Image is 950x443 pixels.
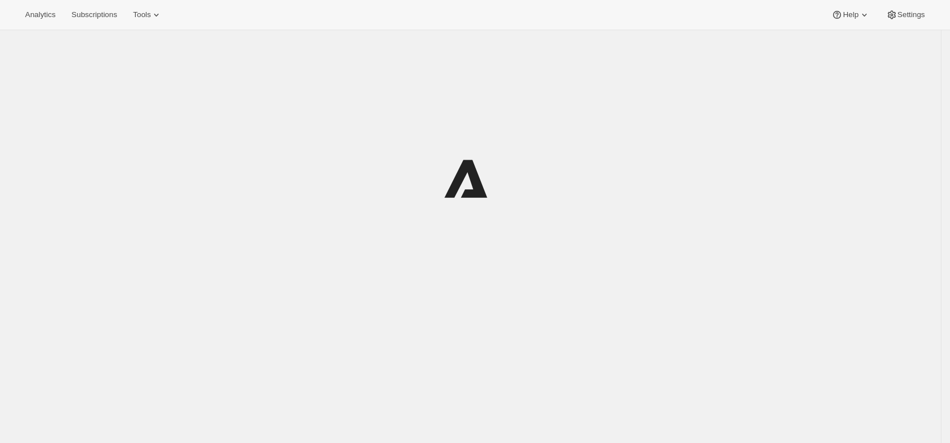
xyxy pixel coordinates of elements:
[879,7,932,23] button: Settings
[898,10,925,19] span: Settings
[71,10,117,19] span: Subscriptions
[18,7,62,23] button: Analytics
[843,10,858,19] span: Help
[133,10,151,19] span: Tools
[25,10,55,19] span: Analytics
[824,7,876,23] button: Help
[126,7,169,23] button: Tools
[64,7,124,23] button: Subscriptions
